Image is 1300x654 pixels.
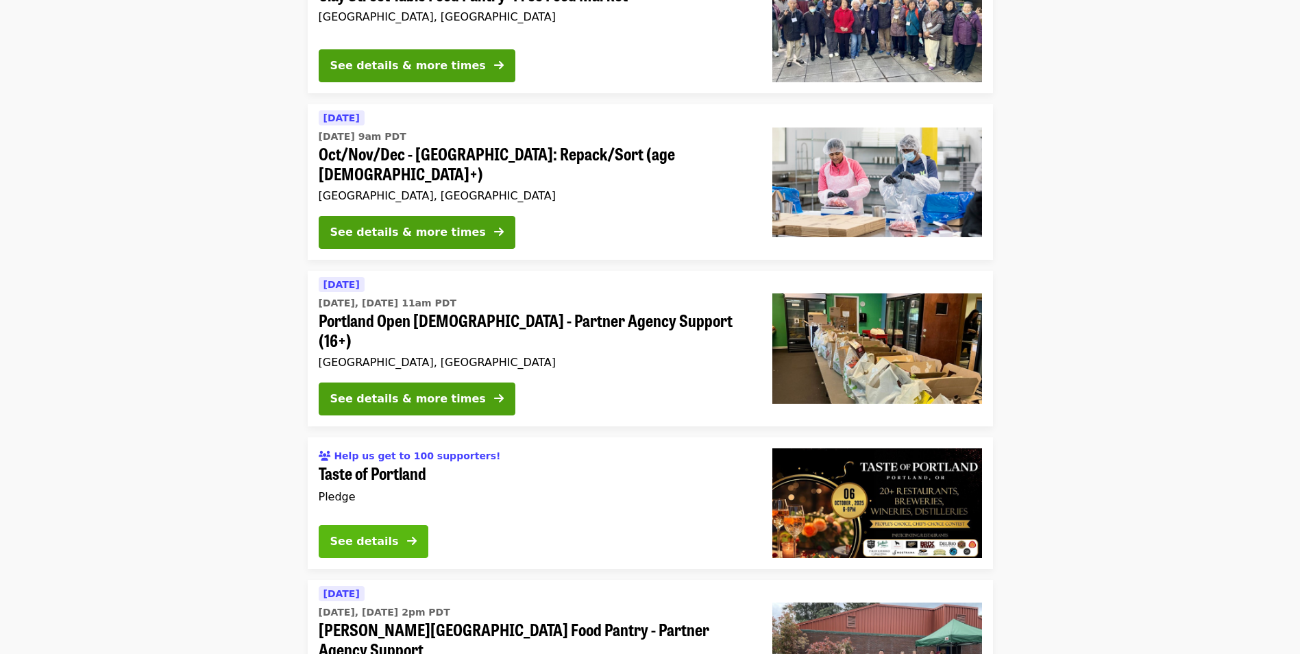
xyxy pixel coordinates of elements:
span: [DATE] [323,112,360,123]
img: Portland Open Bible - Partner Agency Support (16+) organized by Oregon Food Bank [772,293,982,403]
span: Oct/Nov/Dec - [GEOGRAPHIC_DATA]: Repack/Sort (age [DEMOGRAPHIC_DATA]+) [319,144,750,184]
button: See details & more times [319,216,515,249]
div: [GEOGRAPHIC_DATA], [GEOGRAPHIC_DATA] [319,10,750,23]
time: [DATE], [DATE] 2pm PDT [319,605,450,620]
span: [DATE] [323,588,360,599]
span: Portland Open [DEMOGRAPHIC_DATA] - Partner Agency Support (16+) [319,311,750,350]
a: See details for "Oct/Nov/Dec - Beaverton: Repack/Sort (age 10+)" [308,104,993,260]
div: See details & more times [330,224,486,241]
i: arrow-right icon [494,226,504,239]
time: [DATE] 9am PDT [319,130,406,144]
span: Taste of Portland [319,463,750,483]
div: See details & more times [330,58,486,74]
i: arrow-right icon [407,535,417,548]
i: arrow-right icon [494,59,504,72]
button: See details & more times [319,383,515,415]
a: See details for "Portland Open Bible - Partner Agency Support (16+)" [308,271,993,426]
div: See details [330,533,399,550]
i: arrow-right icon [494,392,504,405]
img: Taste of Portland organized by Oregon Food Bank [772,448,982,558]
div: [GEOGRAPHIC_DATA], [GEOGRAPHIC_DATA] [319,356,750,369]
a: See details for "Taste of Portland" [308,437,993,569]
img: Oct/Nov/Dec - Beaverton: Repack/Sort (age 10+) organized by Oregon Food Bank [772,128,982,237]
button: See details [319,525,428,558]
i: users icon [319,450,331,462]
div: See details & more times [330,391,486,407]
span: [DATE] [323,279,360,290]
span: Pledge [319,490,356,503]
span: Help us get to 100 supporters! [334,450,500,461]
div: [GEOGRAPHIC_DATA], [GEOGRAPHIC_DATA] [319,189,750,202]
time: [DATE], [DATE] 11am PDT [319,296,456,311]
button: See details & more times [319,49,515,82]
